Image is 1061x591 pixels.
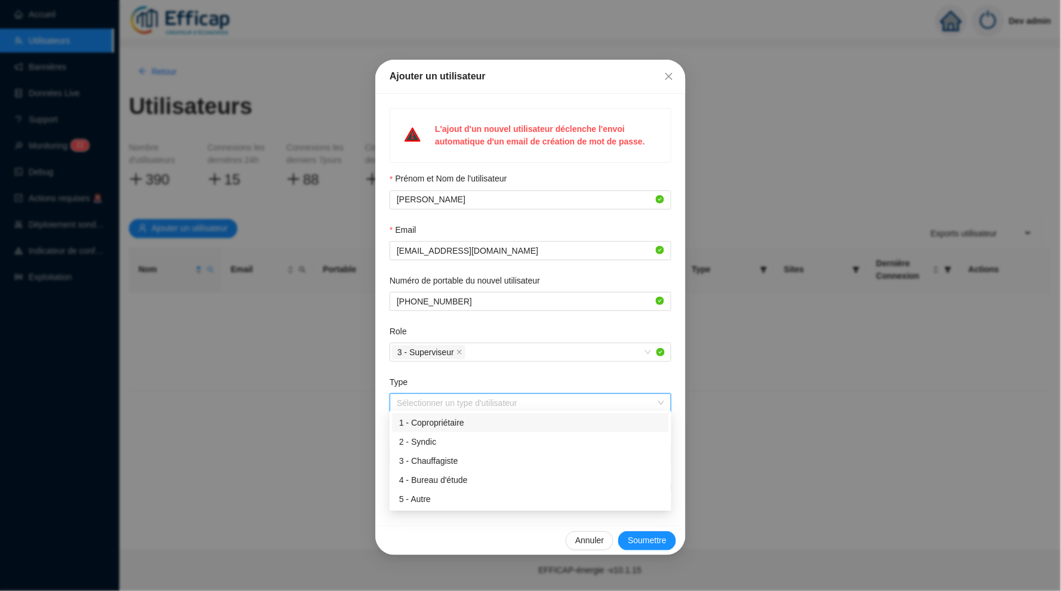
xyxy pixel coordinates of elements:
button: Soumettre [618,531,676,550]
div: 5 - Autre [392,490,669,509]
span: check-circle [656,348,665,356]
div: 2 - Syndic [392,432,669,451]
span: close [457,349,462,355]
div: 1 - Copropriétaire [392,413,669,432]
span: Soumettre [628,534,667,547]
div: 4 - Bureau d'étude [399,474,662,487]
input: Email [397,245,653,257]
span: Fermer [659,72,678,81]
div: 5 - Autre [399,493,662,506]
label: Role [390,325,415,338]
span: warning [405,127,421,143]
label: Type [390,376,416,389]
input: Prénom et Nom de l'utilisateur [397,193,653,206]
span: close [664,72,674,81]
div: 1 - Copropriétaire [399,417,662,429]
button: Close [659,67,678,86]
label: Prénom et Nom de l'utilisateur [390,173,515,185]
label: Email [390,224,424,236]
span: Annuler [575,534,604,547]
div: 3 - Chauffagiste [399,455,662,467]
strong: L'ajout d'un nouvel utilisateur déclenche l'envoi automatique d'un email de création de mot de pa... [435,124,645,146]
input: Numéro de portable du nouvel utilisateur [397,295,653,308]
div: 4 - Bureau d'étude [392,470,669,490]
button: Annuler [566,531,613,550]
div: Ajouter un utilisateur [390,69,671,84]
label: Numéro de portable du nouvel utilisateur [390,275,548,287]
span: 3 - Superviseur [392,345,465,359]
div: 3 - Chauffagiste [392,451,669,470]
div: 2 - Syndic [399,436,662,448]
span: 3 - Superviseur [397,346,454,359]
